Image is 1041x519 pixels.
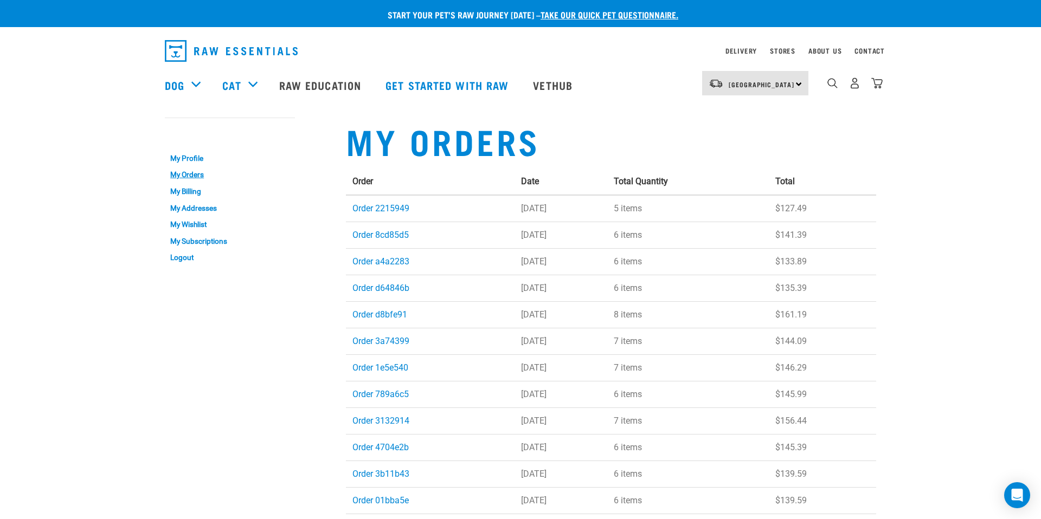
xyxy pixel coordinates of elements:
[515,354,607,381] td: [DATE]
[515,222,607,248] td: [DATE]
[1004,482,1030,508] div: Open Intercom Messenger
[769,328,876,354] td: $144.09
[607,222,769,248] td: 6 items
[352,469,409,479] a: Order 3b11b43
[607,328,769,354] td: 7 items
[268,63,375,107] a: Raw Education
[607,275,769,301] td: 6 items
[515,434,607,460] td: [DATE]
[352,495,409,505] a: Order 01bba5e
[346,121,876,160] h1: My Orders
[769,381,876,407] td: $145.99
[871,77,883,89] img: home-icon@2x.png
[607,487,769,514] td: 6 items
[165,128,217,133] a: My Account
[515,275,607,301] td: [DATE]
[352,362,408,373] a: Order 1e5e540
[769,354,876,381] td: $146.29
[165,216,295,233] a: My Wishlist
[607,301,769,328] td: 8 items
[854,49,885,53] a: Contact
[769,168,876,195] th: Total
[165,77,184,93] a: Dog
[165,200,295,217] a: My Addresses
[352,230,409,240] a: Order 8cd85d5
[515,381,607,407] td: [DATE]
[541,12,678,17] a: take our quick pet questionnaire.
[515,487,607,514] td: [DATE]
[515,248,607,275] td: [DATE]
[769,248,876,275] td: $133.89
[352,203,409,213] a: Order 2215949
[165,167,295,184] a: My Orders
[515,195,607,222] td: [DATE]
[607,460,769,487] td: 6 items
[725,49,757,53] a: Delivery
[352,442,409,452] a: Order 4704e2b
[769,195,876,222] td: $127.49
[808,49,841,53] a: About Us
[515,168,607,195] th: Date
[607,168,769,195] th: Total Quantity
[352,389,409,399] a: Order 789a6c5
[769,301,876,328] td: $161.19
[849,77,860,89] img: user.png
[165,150,295,167] a: My Profile
[769,222,876,248] td: $141.39
[769,407,876,434] td: $156.44
[165,233,295,250] a: My Subscriptions
[352,416,409,426] a: Order 3132914
[607,381,769,407] td: 6 items
[607,434,769,460] td: 6 items
[607,354,769,381] td: 7 items
[515,407,607,434] td: [DATE]
[709,79,723,88] img: van-moving.png
[770,49,795,53] a: Stores
[607,248,769,275] td: 6 items
[607,407,769,434] td: 7 items
[515,328,607,354] td: [DATE]
[769,487,876,514] td: $139.59
[165,249,295,266] a: Logout
[769,460,876,487] td: $139.59
[346,168,515,195] th: Order
[222,77,241,93] a: Cat
[522,63,586,107] a: Vethub
[352,283,409,293] a: Order d64846b
[352,336,409,346] a: Order 3a74399
[165,183,295,200] a: My Billing
[515,460,607,487] td: [DATE]
[352,256,409,267] a: Order a4a2283
[156,36,885,66] nav: dropdown navigation
[827,78,838,88] img: home-icon-1@2x.png
[515,301,607,328] td: [DATE]
[352,309,407,320] a: Order d8bfe91
[607,195,769,222] td: 5 items
[769,275,876,301] td: $135.39
[729,82,794,86] span: [GEOGRAPHIC_DATA]
[375,63,522,107] a: Get started with Raw
[769,434,876,460] td: $145.39
[165,40,298,62] img: Raw Essentials Logo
